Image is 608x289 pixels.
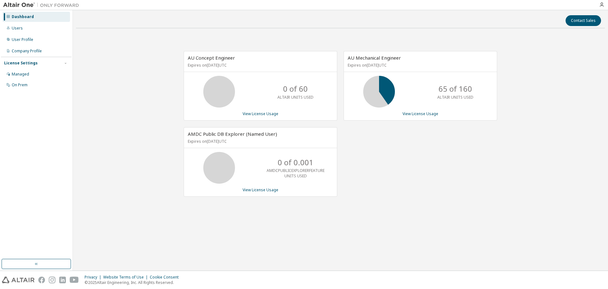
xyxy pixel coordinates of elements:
[12,26,23,31] div: Users
[278,157,313,168] p: 0 of 0.001
[49,277,55,283] img: instagram.svg
[59,277,66,283] img: linkedin.svg
[103,275,150,280] div: Website Terms of Use
[12,37,33,42] div: User Profile
[12,72,29,77] div: Managed
[85,280,182,285] p: © 2025 Altair Engineering, Inc. All Rights Reserved.
[566,15,601,26] button: Contact Sales
[4,61,38,66] div: License Settings
[38,277,45,283] img: facebook.svg
[243,187,278,193] a: View License Usage
[70,277,79,283] img: youtube.svg
[12,14,34,19] div: Dashboard
[12,82,28,88] div: On Prem
[283,83,308,94] p: 0 of 60
[402,111,438,116] a: View License Usage
[243,111,278,116] a: View License Usage
[12,49,42,54] div: Company Profile
[188,139,332,144] p: Expires on [DATE] UTC
[437,95,473,100] p: ALTAIR UNITS USED
[348,55,401,61] span: AU Mechanical Engineer
[348,62,491,68] p: Expires on [DATE] UTC
[85,275,103,280] div: Privacy
[439,83,472,94] p: 65 of 160
[3,2,82,8] img: Altair One
[188,131,277,137] span: AMDC Public DB Explorer (Named User)
[267,168,325,179] p: AMDCPUBLICEXPLORERFEATURE UNITS USED
[188,55,235,61] span: AU Concept Engineer
[277,95,313,100] p: ALTAIR UNITS USED
[188,62,332,68] p: Expires on [DATE] UTC
[150,275,182,280] div: Cookie Consent
[2,277,35,283] img: altair_logo.svg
